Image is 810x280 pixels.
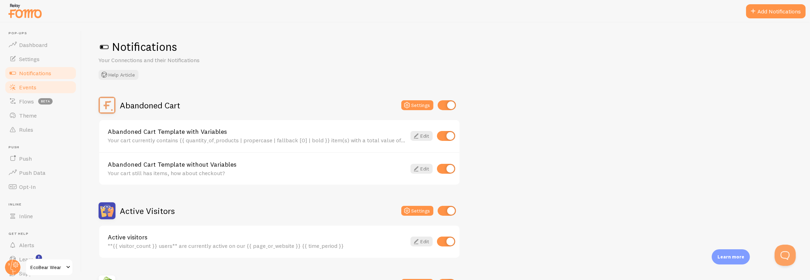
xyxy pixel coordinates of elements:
[4,123,77,137] a: Rules
[4,166,77,180] a: Push Data
[4,238,77,252] a: Alerts
[108,234,406,240] a: Active visitors
[99,40,793,54] h1: Notifications
[4,66,77,80] a: Notifications
[36,255,42,261] svg: <p>Watch New Feature Tutorials!</p>
[410,237,433,246] a: Edit
[120,205,175,216] h2: Active Visitors
[19,126,33,133] span: Rules
[4,108,77,123] a: Theme
[19,183,36,190] span: Opt-In
[108,137,406,143] div: Your cart currently contains {{ quantity_of_products | propercase | fallback [0] | bold }} item(s...
[4,180,77,194] a: Opt-In
[401,206,433,216] button: Settings
[7,2,43,20] img: fomo-relay-logo-orange.svg
[410,164,433,174] a: Edit
[712,249,750,264] div: Learn more
[19,155,32,162] span: Push
[4,52,77,66] a: Settings
[108,243,406,249] div: **{{ visitor_count }} users** are currently active on our {{ page_or_website }} {{ time_period }}
[38,98,53,105] span: beta
[717,254,744,260] p: Learn more
[25,259,73,276] a: EcoBear Wear
[19,55,40,62] span: Settings
[8,202,77,207] span: Inline
[108,129,406,135] a: Abandoned Cart Template with Variables
[8,145,77,150] span: Push
[99,202,116,219] img: Active Visitors
[19,242,34,249] span: Alerts
[4,151,77,166] a: Push
[99,70,138,80] button: Help Article
[19,98,34,105] span: Flows
[19,41,47,48] span: Dashboard
[19,169,46,176] span: Push Data
[19,84,36,91] span: Events
[4,80,77,94] a: Events
[4,209,77,223] a: Inline
[108,170,406,176] div: Your cart still has items, how about checkout?
[4,252,77,266] a: Learn
[401,100,433,110] button: Settings
[19,256,34,263] span: Learn
[120,100,180,111] h2: Abandoned Cart
[410,131,433,141] a: Edit
[19,213,33,220] span: Inline
[19,70,51,77] span: Notifications
[99,97,116,114] img: Abandoned Cart
[4,94,77,108] a: Flows beta
[99,56,268,64] p: Your Connections and their Notifications
[775,245,796,266] iframe: Help Scout Beacon - Open
[8,232,77,236] span: Get Help
[4,38,77,52] a: Dashboard
[19,112,37,119] span: Theme
[108,161,406,168] a: Abandoned Cart Template without Variables
[30,263,64,272] span: EcoBear Wear
[8,31,77,36] span: Pop-ups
